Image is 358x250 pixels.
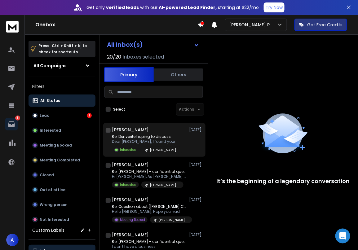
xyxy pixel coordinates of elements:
[120,217,145,222] p: Meeting Booked
[29,139,95,151] button: Meeting Booked
[29,169,95,181] button: Closed
[6,21,19,33] img: logo
[6,234,19,246] button: A
[159,218,188,222] p: [PERSON_NAME] Point
[150,183,180,187] p: [PERSON_NAME] Point
[5,118,18,130] a: 1
[107,42,143,48] h1: All Inbox(s)
[189,127,203,132] p: [DATE]
[29,199,95,211] button: Wrong person
[120,182,136,187] p: Interested
[38,43,87,55] p: Press to check for shortcuts.
[112,134,183,139] p: Re: Denverite hoping to discuss
[32,227,64,233] h3: Custom Labels
[40,158,80,163] p: Meeting Completed
[29,59,95,72] button: All Campaigns
[40,143,72,148] p: Meeting Booked
[86,4,259,11] p: Get only with our starting at $22/mo
[112,174,186,179] p: Hi [PERSON_NAME], As [PERSON_NAME] mentioned,
[159,4,217,11] strong: AI-powered Lead Finder,
[154,68,203,81] button: Others
[266,4,283,11] p: Try Now
[112,162,149,168] h1: [PERSON_NAME]
[29,94,95,107] button: All Status
[87,113,92,118] div: 1
[35,21,198,29] h1: Onebox
[40,187,65,192] p: Out of office
[307,22,343,28] p: Get Free Credits
[29,109,95,122] button: Lead1
[189,232,203,237] p: [DATE]
[29,82,95,91] h3: Filters
[40,217,69,222] p: Not Interested
[112,197,149,203] h1: [PERSON_NAME]
[112,169,186,174] p: Re: [PERSON_NAME] - confidential question
[112,127,149,133] h1: [PERSON_NAME]
[189,197,203,202] p: [DATE]
[40,128,61,133] p: Interested
[40,202,68,207] p: Wrong person
[335,229,350,243] div: Open Intercom Messenger
[113,107,125,112] label: Select
[112,239,186,244] p: Re: [PERSON_NAME] - confidential question
[29,184,95,196] button: Out of office
[106,4,139,11] strong: verified leads
[112,232,149,238] h1: [PERSON_NAME]
[40,113,50,118] p: Lead
[112,204,186,209] p: Re: Question about [[PERSON_NAME] Construction
[33,63,67,69] h1: All Campaigns
[264,2,285,12] button: Try Now
[294,19,347,31] button: Get Free Credits
[51,42,81,49] span: Ctrl + Shift + k
[102,38,204,51] button: All Inbox(s)
[150,148,180,152] p: [PERSON_NAME] Point
[120,147,136,152] p: Interested
[189,162,203,167] p: [DATE]
[29,213,95,226] button: Not Interested
[112,139,183,144] p: Dear [PERSON_NAME], I found your
[112,244,186,249] p: I don't have a business
[29,124,95,137] button: Interested
[229,22,277,28] p: [PERSON_NAME] Point
[112,209,186,214] p: Hello [PERSON_NAME], Hope you had
[40,98,60,103] p: All Status
[217,177,350,186] p: It’s the beginning of a legendary conversation
[15,116,20,121] p: 1
[29,154,95,166] button: Meeting Completed
[40,173,54,178] p: Closed
[107,53,121,61] span: 20 / 20
[122,53,164,61] h3: Inboxes selected
[104,67,154,82] button: Primary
